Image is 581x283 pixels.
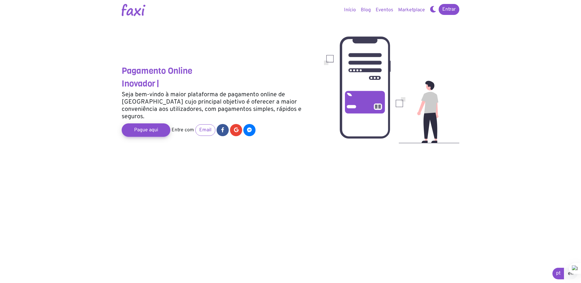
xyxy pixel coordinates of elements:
[122,78,155,89] span: Inovador
[373,4,396,16] a: Eventos
[396,4,427,16] a: Marketplace
[358,4,373,16] a: Blog
[564,268,577,279] a: en
[439,4,459,15] a: Entrar
[122,91,315,120] h5: Seja bem-vindo à maior plataforma de pagamento online de [GEOGRAPHIC_DATA] cujo principal objetiv...
[172,127,194,133] span: Entre com
[122,123,170,137] a: Pague aqui
[342,4,358,16] a: Início
[552,268,564,279] a: pt
[195,124,215,136] a: Email
[122,66,315,76] h3: Pagamento Online
[122,4,145,16] img: Logotipo Faxi Online
[156,78,159,89] span: |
